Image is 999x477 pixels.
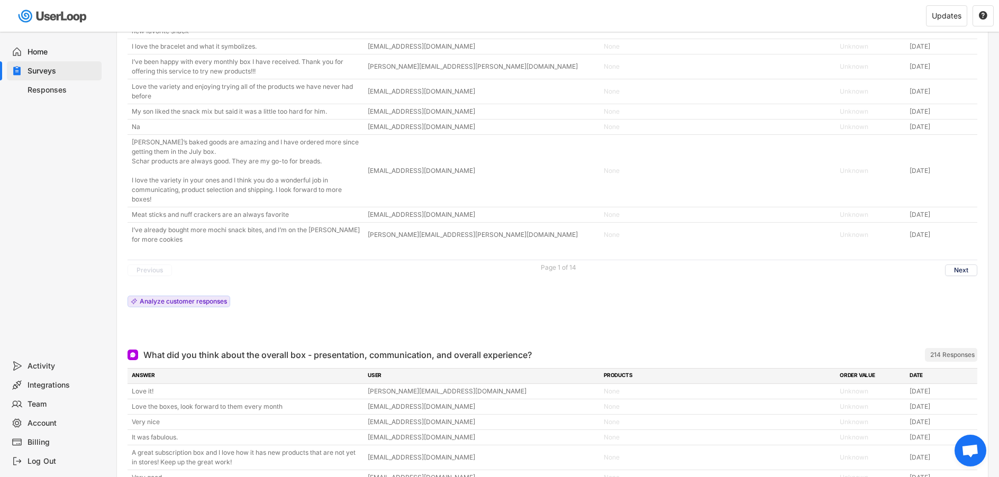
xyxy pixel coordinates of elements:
[910,166,973,176] div: [DATE]
[930,351,975,359] div: 214 Responses
[368,417,597,427] div: [EMAIL_ADDRESS][DOMAIN_NAME]
[28,418,97,428] div: Account
[368,42,597,51] div: [EMAIL_ADDRESS][DOMAIN_NAME]
[945,264,977,276] button: Next
[932,12,961,20] div: Updates
[910,42,973,51] div: [DATE]
[368,87,597,96] div: [EMAIL_ADDRESS][DOMAIN_NAME]
[604,42,833,51] div: None
[368,62,597,71] div: [PERSON_NAME][EMAIL_ADDRESS][PERSON_NAME][DOMAIN_NAME]
[132,402,361,411] div: Love the boxes, look forward to them every month
[368,166,597,176] div: [EMAIL_ADDRESS][DOMAIN_NAME]
[28,380,97,390] div: Integrations
[368,122,597,132] div: [EMAIL_ADDRESS][DOMAIN_NAME]
[840,87,903,96] div: Unknown
[368,453,597,462] div: [EMAIL_ADDRESS][DOMAIN_NAME]
[132,225,361,244] div: I’ve already bought more mochi snack bites, and I’m on the [PERSON_NAME] for more cookies
[28,66,97,76] div: Surveys
[910,107,973,116] div: [DATE]
[130,352,136,358] img: Open Ended
[955,435,986,466] a: Open chat
[28,361,97,371] div: Activity
[368,433,597,442] div: [EMAIL_ADDRESS][DOMAIN_NAME]
[840,402,903,411] div: Unknown
[840,433,903,442] div: Unknown
[840,230,903,240] div: Unknown
[840,107,903,116] div: Unknown
[28,399,97,409] div: Team
[604,87,833,96] div: None
[840,122,903,132] div: Unknown
[132,82,361,101] div: Love the variety and enjoying trying all of the products we have never had before
[132,42,361,51] div: I love the bracelet and what it symbolizes.
[28,437,97,447] div: Billing
[604,166,833,176] div: None
[978,11,988,21] button: 
[840,42,903,51] div: Unknown
[541,264,576,271] div: Page 1 of 14
[604,107,833,116] div: None
[604,417,833,427] div: None
[910,417,973,427] div: [DATE]
[604,433,833,442] div: None
[132,371,361,381] div: ANSWER
[840,62,903,71] div: Unknown
[604,371,833,381] div: PRODUCTS
[28,85,97,95] div: Responses
[910,453,973,462] div: [DATE]
[28,456,97,466] div: Log Out
[132,433,361,442] div: It was fabulous.
[368,371,597,381] div: USER
[910,122,973,132] div: [DATE]
[604,387,833,396] div: None
[143,348,532,361] div: What did you think about the overall box - presentation, communication, and overall experience?
[132,122,361,132] div: Na
[910,402,973,411] div: [DATE]
[604,210,833,219] div: None
[604,230,833,240] div: None
[910,433,973,442] div: [DATE]
[910,371,973,381] div: DATE
[132,417,361,427] div: Very nice
[840,371,903,381] div: ORDER VALUE
[910,230,973,240] div: [DATE]
[368,387,597,396] div: [PERSON_NAME][EMAIL_ADDRESS][DOMAIN_NAME]
[132,107,361,116] div: My son liked the snack mix but said it was a little too hard for him.
[368,230,597,240] div: [PERSON_NAME][EMAIL_ADDRESS][PERSON_NAME][DOMAIN_NAME]
[604,453,833,462] div: None
[840,387,903,396] div: Unknown
[132,387,361,396] div: Love it!
[604,122,833,132] div: None
[910,210,973,219] div: [DATE]
[840,453,903,462] div: Unknown
[132,57,361,76] div: I’ve been happy with every monthly box I have received. Thank you for offering this service to tr...
[368,107,597,116] div: [EMAIL_ADDRESS][DOMAIN_NAME]
[604,402,833,411] div: None
[604,62,833,71] div: None
[132,210,361,219] div: Meat sticks and nuff crackers are an always favorite
[840,210,903,219] div: Unknown
[910,62,973,71] div: [DATE]
[840,417,903,427] div: Unknown
[140,298,227,305] div: Analyze customer responses
[16,5,90,27] img: userloop-logo-01.svg
[910,387,973,396] div: [DATE]
[132,137,361,204] div: [PERSON_NAME]’s baked goods are amazing and I have ordered more since getting them in the July bo...
[840,166,903,176] div: Unknown
[28,47,97,57] div: Home
[128,264,172,276] button: Previous
[368,402,597,411] div: [EMAIL_ADDRESS][DOMAIN_NAME]
[910,87,973,96] div: [DATE]
[979,11,987,20] text: 
[132,448,361,467] div: A great subscription box and I love how it has new products that are not yet in stores! Keep up t...
[368,210,597,219] div: [EMAIL_ADDRESS][DOMAIN_NAME]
